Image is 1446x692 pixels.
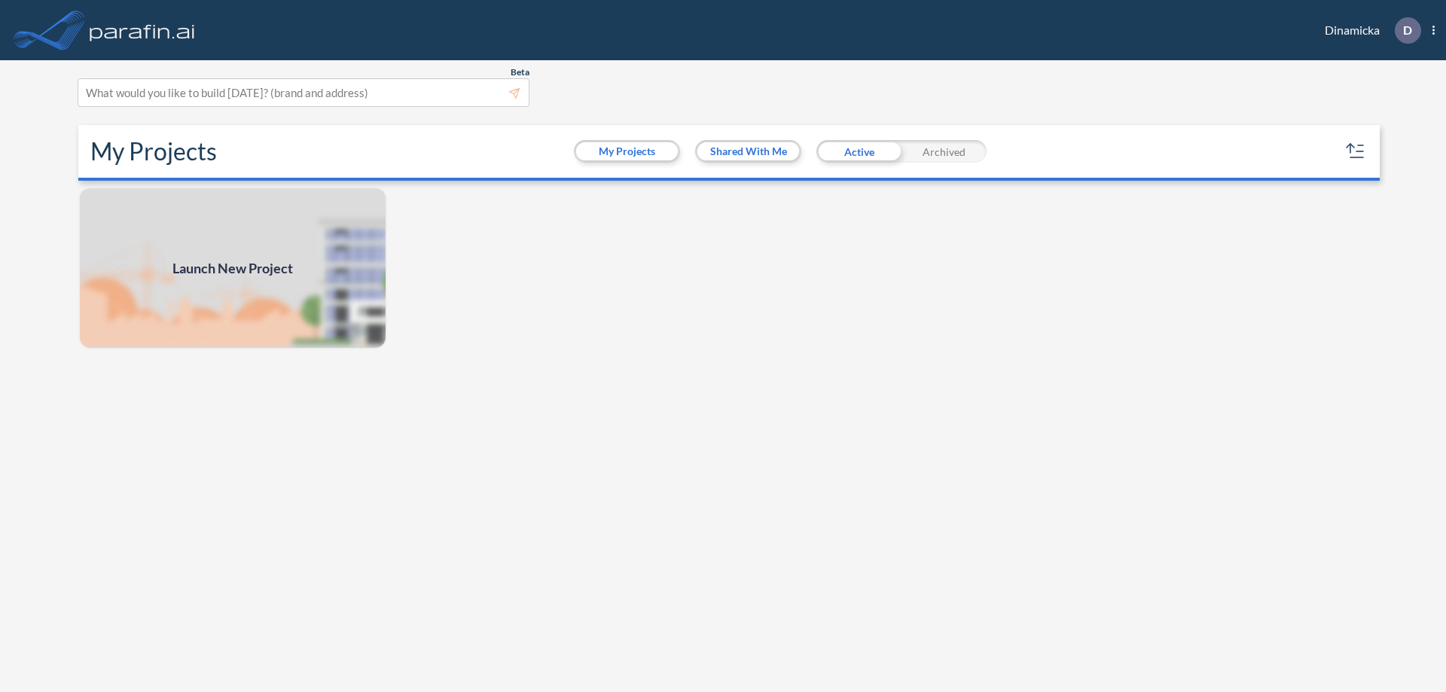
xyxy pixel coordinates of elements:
[901,140,987,163] div: Archived
[1403,23,1412,37] p: D
[576,142,678,160] button: My Projects
[511,66,529,78] span: Beta
[87,15,198,45] img: logo
[1302,17,1435,44] div: Dinamicka
[90,137,217,166] h2: My Projects
[172,258,293,279] span: Launch New Project
[816,140,901,163] div: Active
[697,142,799,160] button: Shared With Me
[78,187,387,349] a: Launch New Project
[1344,139,1368,163] button: sort
[78,187,387,349] img: add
